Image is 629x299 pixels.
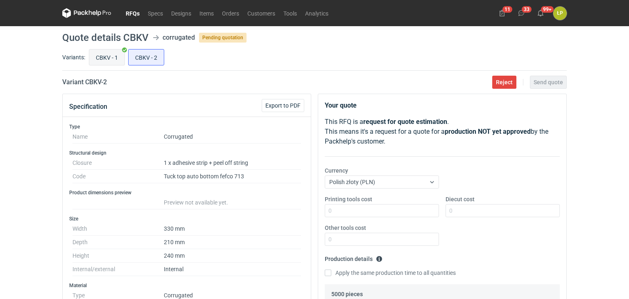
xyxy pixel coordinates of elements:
button: Specification [69,97,107,117]
span: Polish złoty (PLN) [329,179,375,185]
h1: Quote details CBKV [62,33,149,43]
a: Analytics [301,8,333,18]
div: corrugated [163,33,195,43]
span: Preview not available yet. [164,199,228,206]
h3: Size [69,216,304,222]
h3: Material [69,282,304,289]
input: 0 [446,204,560,217]
dt: Code [72,170,164,183]
a: Items [195,8,218,18]
svg: Packhelp Pro [62,8,111,18]
a: Specs [144,8,167,18]
label: Printing tools cost [325,195,372,203]
dt: Width [72,222,164,236]
strong: Your quote [325,101,357,109]
dd: 210 mm [164,236,301,249]
p: This RFQ is a . This means it's a request for a quote for a by the Packhelp's customer. [325,117,560,146]
strong: request for quote estimation [363,118,447,126]
button: ŁP [553,7,567,20]
dt: Internal/external [72,263,164,276]
a: Tools [279,8,301,18]
dd: Tuck top auto bottom fefco 713 [164,170,301,183]
label: CBKV - 2 [128,49,164,65]
dd: Corrugated [164,130,301,144]
label: Diecut cost [446,195,475,203]
legend: 5000 pieces [331,288,363,297]
dd: 330 mm [164,222,301,236]
span: Reject [496,79,513,85]
label: Apply the same production time to all quantities [325,269,456,277]
button: 33 [515,7,528,20]
a: RFQs [122,8,144,18]
a: Designs [167,8,195,18]
div: Łukasz Postawa [553,7,567,20]
button: Reject [492,76,516,89]
dd: 1 x adhesive strip + peel off string [164,156,301,170]
h2: Variant CBKV - 2 [62,77,107,87]
label: Currency [325,166,348,175]
h3: Product dimensions preview [69,189,304,196]
label: CBKV - 1 [89,49,125,65]
strong: production NOT yet approved [445,128,531,135]
button: Send quote [530,76,567,89]
span: Export to PDF [265,103,301,108]
input: 0 [325,233,439,246]
button: 11 [496,7,509,20]
dt: Closure [72,156,164,170]
dt: Name [72,130,164,144]
label: Variants: [62,53,85,61]
h3: Structural design [69,150,304,156]
label: Other tools cost [325,224,366,232]
a: Customers [243,8,279,18]
dd: 240 mm [164,249,301,263]
span: Pending quotation [199,33,247,43]
legend: Production details [325,252,382,262]
dt: Depth [72,236,164,249]
dt: Height [72,249,164,263]
h3: Type [69,124,304,130]
input: 0 [325,204,439,217]
button: 99+ [534,7,547,20]
button: Export to PDF [262,99,304,112]
dd: Internal [164,263,301,276]
span: Send quote [534,79,563,85]
a: Orders [218,8,243,18]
